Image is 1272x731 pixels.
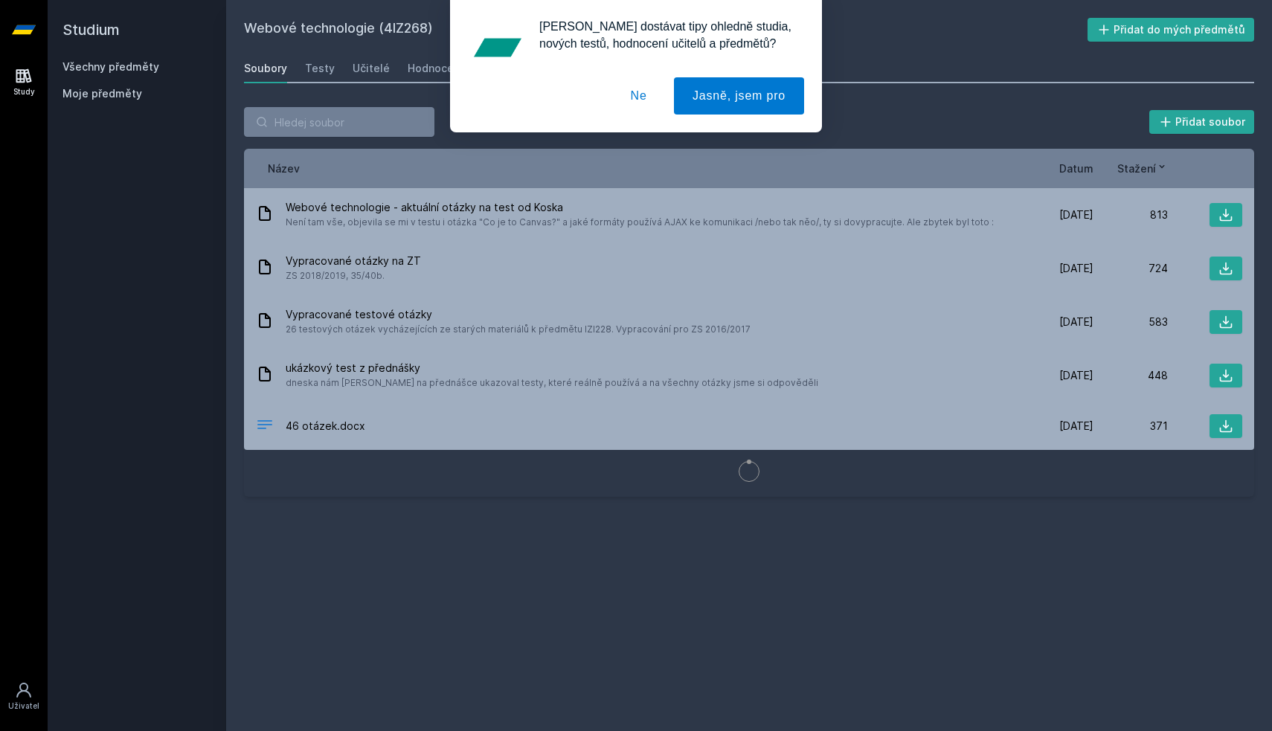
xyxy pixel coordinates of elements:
[286,322,751,337] span: 26 testových otázek vycházejících ze starých materiálů k předmětu IZI228. Vypracování pro ZS 2016...
[256,416,274,437] div: DOCX
[286,419,365,434] span: 46 otázek.docx
[1059,207,1093,222] span: [DATE]
[1093,207,1168,222] div: 813
[286,307,751,322] span: Vypracované testové otázky
[1059,315,1093,329] span: [DATE]
[612,77,666,115] button: Ne
[286,268,421,283] span: ZS 2018/2019, 35/40b.
[3,674,45,719] a: Uživatel
[1059,368,1093,383] span: [DATE]
[286,361,818,376] span: ukázkový test z přednášky
[1059,161,1093,176] button: Datum
[286,254,421,268] span: Vypracované otázky na ZT
[8,701,39,712] div: Uživatel
[286,215,994,230] span: Není tam vše, objevila se mi v testu i otázka "Co je to Canvas?" a jaké formáty používá AJAX ke k...
[468,18,527,77] img: notification icon
[1093,261,1168,276] div: 724
[527,18,804,52] div: [PERSON_NAME] dostávat tipy ohledně studia, nových testů, hodnocení učitelů a předmětů?
[1117,161,1168,176] button: Stažení
[1059,261,1093,276] span: [DATE]
[1093,368,1168,383] div: 448
[674,77,804,115] button: Jasně, jsem pro
[1093,419,1168,434] div: 371
[1117,161,1156,176] span: Stažení
[1093,315,1168,329] div: 583
[1059,419,1093,434] span: [DATE]
[286,376,818,390] span: dneska nám [PERSON_NAME] na přednášce ukazoval testy, které reálně používá a na všechny otázky js...
[268,161,300,176] button: Název
[286,200,994,215] span: Webové technologie - aktuální otázky na test od Koska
